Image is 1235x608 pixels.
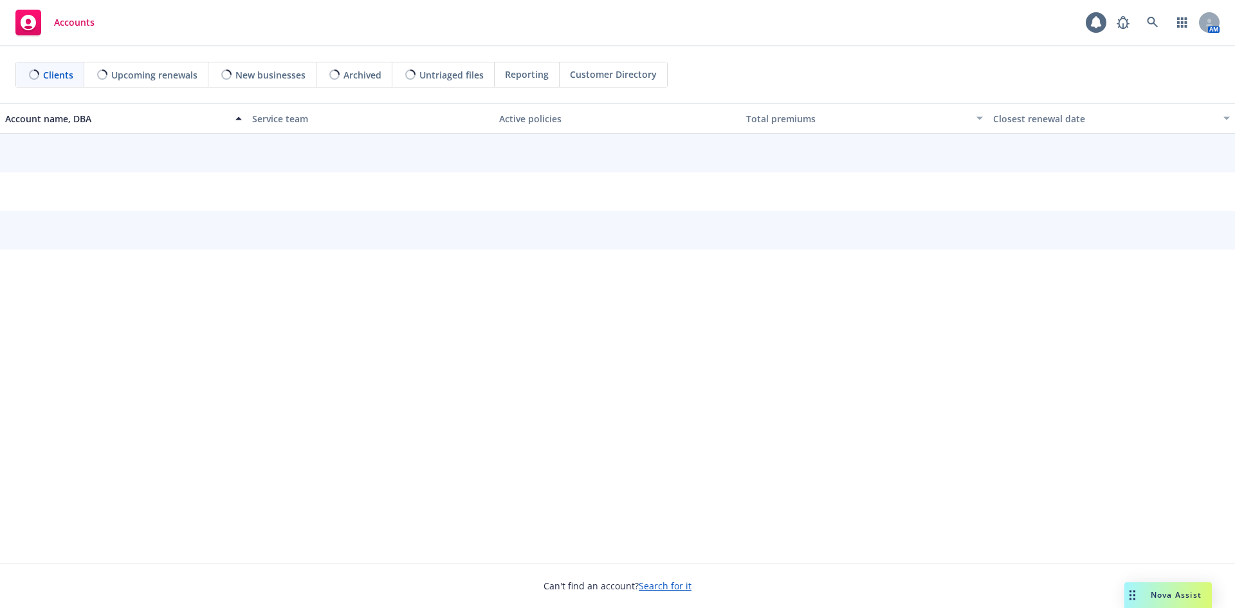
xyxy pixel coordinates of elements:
a: Report a Bug [1110,10,1136,35]
button: Nova Assist [1124,582,1212,608]
span: Reporting [505,68,549,81]
div: Closest renewal date [993,112,1216,125]
a: Search [1140,10,1166,35]
span: Customer Directory [570,68,657,81]
button: Total premiums [741,103,988,134]
a: Search for it [639,580,691,592]
span: Upcoming renewals [111,68,197,82]
span: Accounts [54,17,95,28]
span: Archived [343,68,381,82]
div: Service team [252,112,489,125]
a: Accounts [10,5,100,41]
button: Service team [247,103,494,134]
span: Nova Assist [1151,589,1202,600]
a: Switch app [1169,10,1195,35]
span: Can't find an account? [544,579,691,593]
span: Untriaged files [419,68,484,82]
div: Active policies [499,112,736,125]
span: Clients [43,68,73,82]
div: Account name, DBA [5,112,228,125]
button: Active policies [494,103,741,134]
div: Drag to move [1124,582,1140,608]
button: Closest renewal date [988,103,1235,134]
div: Total premiums [746,112,969,125]
span: New businesses [235,68,306,82]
